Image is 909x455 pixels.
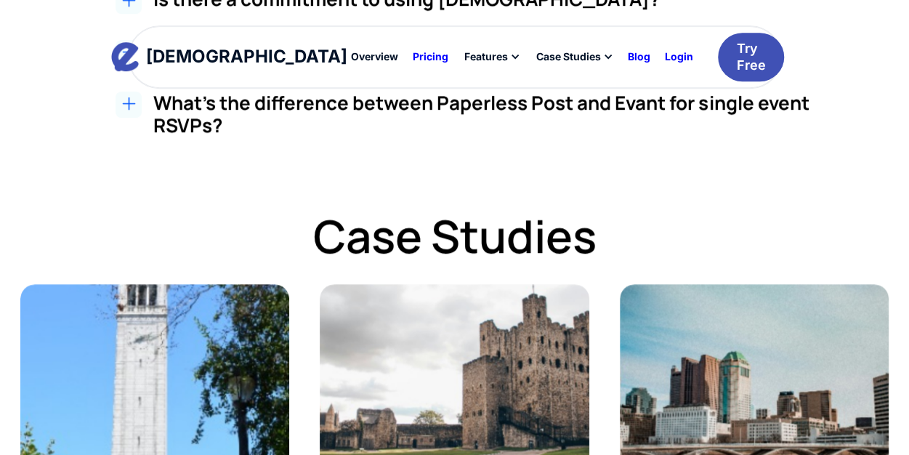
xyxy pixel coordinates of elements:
[405,44,456,69] a: Pricing
[413,52,448,62] div: Pricing
[344,44,405,69] a: Overview
[351,52,398,62] div: Overview
[621,44,658,69] a: Blog
[628,52,650,62] div: Blog
[456,44,528,69] div: Features
[146,48,347,65] div: [DEMOGRAPHIC_DATA]
[528,44,621,69] div: Case Studies
[20,209,889,263] h2: Case Studies
[665,52,693,62] div: Login
[536,52,601,62] div: Case Studies
[658,44,700,69] a: Login
[718,33,784,81] a: Try Free
[125,42,334,71] a: home
[464,52,508,62] div: Features
[736,40,765,74] div: Try Free
[153,92,823,137] h3: What's the difference between Paperless Post and Evant for single event RSVPs?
